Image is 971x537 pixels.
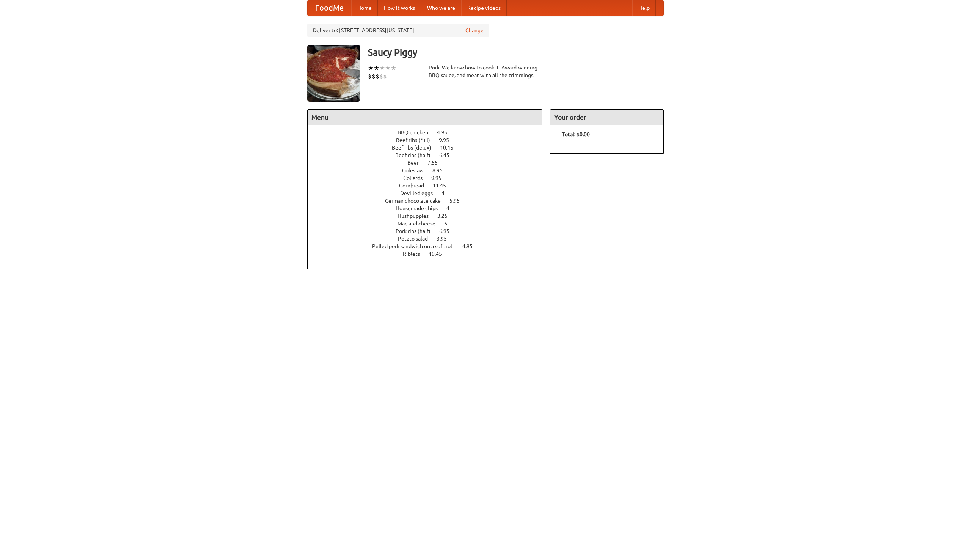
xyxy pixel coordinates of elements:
a: Pork ribs (half) 6.95 [396,228,464,234]
span: Beef ribs (full) [396,137,438,143]
span: 6.95 [439,228,457,234]
span: Housemade chips [396,205,445,211]
span: 9.95 [431,175,449,181]
a: Mac and cheese 6 [398,220,461,227]
a: Hushpuppies 3.25 [398,213,462,219]
span: 4.95 [437,129,455,135]
span: Cornbread [399,183,432,189]
a: Housemade chips 4 [396,205,464,211]
a: Potato salad 3.95 [398,236,461,242]
a: Beef ribs (half) 6.45 [395,152,464,158]
a: Who we are [421,0,461,16]
div: Pork. We know how to cook it. Award-winning BBQ sauce, and meat with all the trimmings. [429,64,542,79]
li: $ [376,72,379,80]
span: 6.45 [439,152,457,158]
span: Beer [407,160,426,166]
b: Total: $0.00 [562,131,590,137]
a: BBQ chicken 4.95 [398,129,461,135]
a: Pulled pork sandwich on a soft roll 4.95 [372,243,487,249]
span: 4 [446,205,457,211]
span: 11.45 [433,183,454,189]
span: 3.95 [437,236,454,242]
a: Home [351,0,378,16]
span: Collards [403,175,430,181]
h4: Menu [308,110,542,125]
a: How it works [378,0,421,16]
a: Help [632,0,656,16]
li: $ [379,72,383,80]
a: Coleslaw 8.95 [402,167,457,173]
span: Potato salad [398,236,435,242]
li: ★ [374,64,379,72]
span: 7.55 [427,160,445,166]
li: ★ [368,64,374,72]
span: Mac and cheese [398,220,443,227]
li: $ [372,72,376,80]
a: Beef ribs (full) 9.95 [396,137,463,143]
a: Devilled eggs 4 [400,190,459,196]
span: BBQ chicken [398,129,436,135]
li: ★ [385,64,391,72]
a: German chocolate cake 5.95 [385,198,474,204]
span: Beef ribs (delux) [392,145,439,151]
h4: Your order [550,110,663,125]
span: 4.95 [462,243,480,249]
span: 10.45 [429,251,449,257]
span: Devilled eggs [400,190,440,196]
span: German chocolate cake [385,198,448,204]
div: Deliver to: [STREET_ADDRESS][US_STATE] [307,24,489,37]
li: ★ [391,64,396,72]
a: Collards 9.95 [403,175,456,181]
span: 6 [444,220,455,227]
span: 8.95 [432,167,450,173]
span: Riblets [403,251,427,257]
span: 9.95 [439,137,457,143]
a: Beef ribs (delux) 10.45 [392,145,467,151]
span: Pork ribs (half) [396,228,438,234]
a: Recipe videos [461,0,507,16]
span: 10.45 [440,145,461,151]
span: Beef ribs (half) [395,152,438,158]
li: $ [368,72,372,80]
img: angular.jpg [307,45,360,102]
a: Cornbread 11.45 [399,183,460,189]
span: 3.25 [437,213,455,219]
span: 4 [442,190,452,196]
a: Change [465,27,484,34]
h3: Saucy Piggy [368,45,664,60]
li: $ [383,72,387,80]
a: Riblets 10.45 [403,251,456,257]
a: FoodMe [308,0,351,16]
span: Coleslaw [402,167,431,173]
span: Pulled pork sandwich on a soft roll [372,243,461,249]
span: 5.95 [449,198,467,204]
span: Hushpuppies [398,213,436,219]
a: Beer 7.55 [407,160,452,166]
li: ★ [379,64,385,72]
